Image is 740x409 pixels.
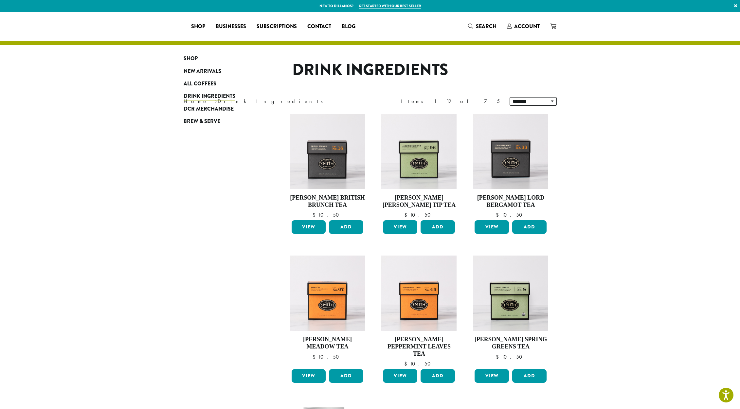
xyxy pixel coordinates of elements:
a: View [475,220,509,234]
img: British-Brunch-Signature-Black-Carton-2023-2.jpg [290,114,365,189]
span: All Coffees [184,80,216,88]
a: Search [463,21,502,32]
span: Brew & Serve [184,117,220,126]
span: Subscriptions [257,23,297,31]
h4: [PERSON_NAME] British Brunch Tea [290,194,365,208]
img: Lord-Bergamot-Signature-Black-Carton-2023-1.jpg [473,114,548,189]
img: Peppermint-Signature-Herbal-Carton-2023.jpg [381,256,457,331]
h1: Drink Ingredients [179,61,562,80]
a: [PERSON_NAME] [PERSON_NAME] Tip Tea $10.50 [381,114,457,218]
span: Search [476,23,496,30]
span: Account [514,23,540,30]
a: [PERSON_NAME] British Brunch Tea $10.50 [290,114,365,218]
a: Shop [184,52,262,65]
a: Shop [186,21,210,32]
img: Spring-Greens-Signature-Green-Carton-2023.jpg [473,256,548,331]
a: View [292,369,326,383]
span: $ [313,353,318,360]
span: Businesses [216,23,246,31]
button: Add [512,369,547,383]
img: Jasmine-Silver-Tip-Signature-Green-Carton-2023.jpg [381,114,457,189]
span: $ [496,211,501,218]
h4: [PERSON_NAME] Meadow Tea [290,336,365,350]
h4: [PERSON_NAME] [PERSON_NAME] Tip Tea [381,194,457,208]
h4: [PERSON_NAME] Spring Greens Tea [473,336,548,350]
a: View [383,220,417,234]
a: New Arrivals [184,65,262,77]
span: Shop [184,55,198,63]
a: [PERSON_NAME] Meadow Tea $10.50 [290,256,365,366]
span: Contact [307,23,331,31]
button: Add [329,220,363,234]
a: DCR Merchandise [184,103,262,115]
button: Add [421,220,455,234]
bdi: 10.50 [404,360,434,367]
a: View [292,220,326,234]
span: Shop [191,23,205,31]
span: Drink Ingredients [184,92,235,100]
a: All Coffees [184,78,262,90]
bdi: 10.50 [496,211,525,218]
span: $ [404,360,410,367]
h4: [PERSON_NAME] Lord Bergamot Tea [473,194,548,208]
span: DCR Merchandise [184,105,234,113]
a: [PERSON_NAME] Lord Bergamot Tea $10.50 [473,114,548,218]
bdi: 10.50 [313,211,342,218]
img: Meadow-Signature-Herbal-Carton-2023.jpg [290,256,365,331]
bdi: 10.50 [404,211,434,218]
bdi: 10.50 [313,353,342,360]
a: [PERSON_NAME] Peppermint Leaves Tea $10.50 [381,256,457,366]
a: Drink Ingredients [184,90,262,102]
span: $ [313,211,318,218]
a: Get started with our best seller [359,3,421,9]
button: Add [421,369,455,383]
button: Add [512,220,547,234]
span: Blog [342,23,355,31]
button: Add [329,369,363,383]
a: View [475,369,509,383]
span: $ [496,353,501,360]
nav: Breadcrumb [184,98,360,105]
a: View [383,369,417,383]
span: $ [404,211,410,218]
div: Items 1-12 of 75 [401,98,500,105]
span: New Arrivals [184,67,221,76]
h4: [PERSON_NAME] Peppermint Leaves Tea [381,336,457,357]
bdi: 10.50 [496,353,525,360]
a: [PERSON_NAME] Spring Greens Tea $10.50 [473,256,548,366]
a: Brew & Serve [184,115,262,128]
